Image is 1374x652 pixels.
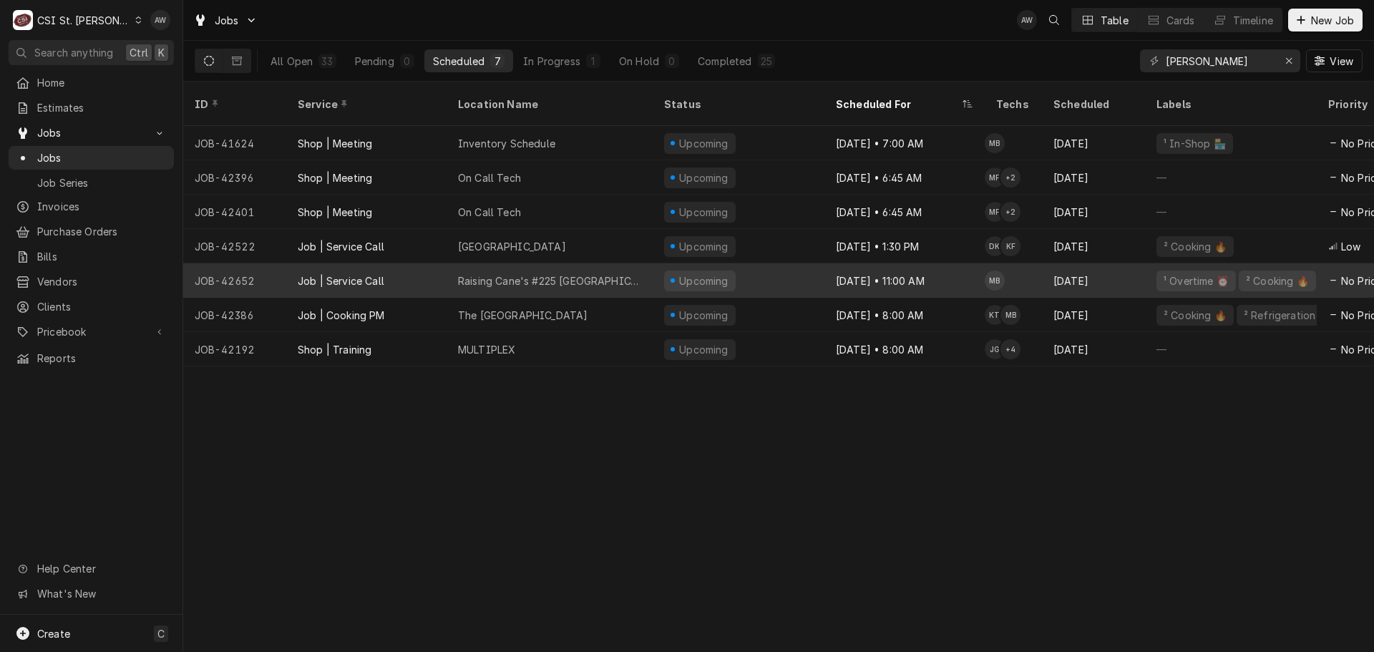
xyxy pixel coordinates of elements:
span: Search anything [34,45,113,60]
div: Shop | Training [298,342,371,357]
div: Scheduled For [836,97,959,112]
a: Reports [9,346,174,370]
div: Shop | Meeting [298,170,372,185]
span: K [158,45,165,60]
div: Techs [996,97,1030,112]
div: Drew Koonce's Avatar [985,236,1005,256]
div: [DATE] • 6:45 AM [824,195,985,229]
div: CSI St. Louis's Avatar [13,10,33,30]
div: [DATE] • 7:00 AM [824,126,985,160]
div: Mike Baker's Avatar [985,133,1005,153]
span: Bills [37,249,167,264]
a: Home [9,71,174,94]
span: Jobs [37,150,167,165]
div: Upcoming [678,308,731,323]
div: On Call Tech [458,205,521,220]
a: Go to Pricebook [9,320,174,344]
div: Service [298,97,432,112]
div: Completed [698,54,751,69]
input: Keyword search [1166,49,1273,72]
div: Scheduled [433,54,484,69]
div: [DATE] • 8:00 AM [824,298,985,332]
div: + 4 [1000,339,1020,359]
a: Invoices [9,195,174,218]
div: Scheduled [1053,97,1131,112]
div: ² Cooking 🔥 [1244,273,1310,288]
a: Jobs [9,146,174,170]
a: Go to Jobs [187,9,263,32]
div: Timeline [1233,13,1273,28]
div: 0 [668,54,676,69]
div: Matt Flores's Avatar [985,167,1005,188]
div: 25 [761,54,772,69]
div: All Open [271,54,313,69]
div: [GEOGRAPHIC_DATA] [458,239,566,254]
span: Pricebook [37,324,145,339]
div: JOB-42401 [183,195,286,229]
span: Help Center [37,561,165,576]
div: CSI St. [PERSON_NAME] [37,13,130,28]
div: + 2 [1000,167,1020,188]
a: Vendors [9,270,174,293]
span: Estimates [37,100,167,115]
a: Bills [9,245,174,268]
div: 0 [403,54,411,69]
div: Raising Cane's #225 [GEOGRAPHIC_DATA] [458,273,641,288]
div: [DATE] • 1:30 PM [824,229,985,263]
div: Location Name [458,97,638,112]
div: MB [1000,305,1020,325]
div: Inventory Schedule [458,136,555,151]
div: 33 [321,54,333,69]
div: [DATE] [1042,229,1145,263]
span: Jobs [215,13,239,28]
span: Home [37,75,167,90]
div: [DATE] • 11:00 AM [824,263,985,298]
div: JOB-41624 [183,126,286,160]
div: — [1145,195,1317,229]
div: AW [150,10,170,30]
span: Reports [37,351,167,366]
div: MB [985,133,1005,153]
div: AW [1017,10,1037,30]
a: Go to Help Center [9,557,174,580]
span: Job Series [37,175,167,190]
a: Purchase Orders [9,220,174,243]
button: Open search [1043,9,1066,31]
span: What's New [37,586,165,601]
div: JOB-42386 [183,298,286,332]
div: Matt Flores's Avatar [985,202,1005,222]
div: C [13,10,33,30]
span: Low [1341,239,1360,254]
div: [DATE] [1042,195,1145,229]
div: [DATE] [1042,298,1145,332]
div: KT [985,305,1005,325]
div: Jeff George's Avatar [985,339,1005,359]
span: View [1327,54,1356,69]
div: ID [195,97,272,112]
div: — [1145,332,1317,366]
div: — [1145,160,1317,195]
div: [DATE] • 8:00 AM [824,332,985,366]
a: Go to Jobs [9,121,174,145]
span: New Job [1308,13,1357,28]
a: Go to What's New [9,582,174,605]
span: Vendors [37,274,167,289]
div: Upcoming [678,239,731,254]
button: View [1306,49,1363,72]
div: On Hold [619,54,659,69]
div: JG [985,339,1005,359]
span: Purchase Orders [37,224,167,239]
div: Pending [355,54,394,69]
div: 1 [589,54,598,69]
div: JOB-42192 [183,332,286,366]
div: Shop | Meeting [298,136,372,151]
div: The [GEOGRAPHIC_DATA] [458,308,588,323]
div: Upcoming [678,273,731,288]
div: Job | Service Call [298,273,384,288]
div: MULTIPLEX [458,342,515,357]
div: ¹ Overtime ⏰ [1162,273,1230,288]
div: MF [985,202,1005,222]
div: ² Cooking 🔥 [1162,308,1228,323]
span: C [157,626,165,641]
div: Upcoming [678,136,731,151]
